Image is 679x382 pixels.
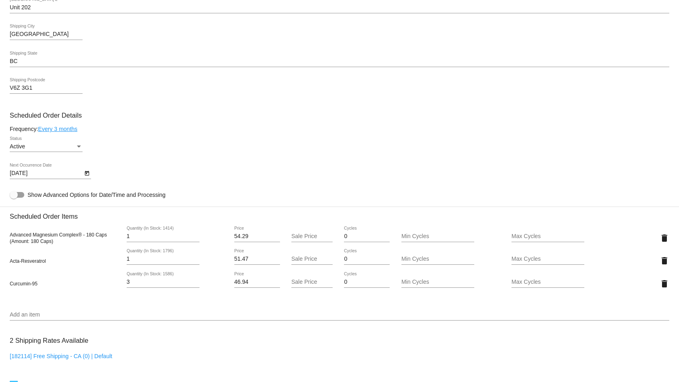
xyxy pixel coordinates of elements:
input: Shipping Postcode [10,85,83,91]
input: Max Cycles [511,279,584,285]
input: Min Cycles [401,233,474,240]
h3: Scheduled Order Details [10,112,669,119]
span: Curcumin-95 [10,281,38,287]
mat-select: Status [10,144,83,150]
input: Shipping State [10,58,669,65]
input: Max Cycles [511,233,584,240]
input: Cycles [344,256,390,262]
input: Min Cycles [401,256,474,262]
input: Shipping Street 2 [10,4,669,11]
input: Sale Price [291,256,333,262]
input: Price [234,233,280,240]
input: Sale Price [291,233,333,240]
span: Active [10,143,25,150]
span: Acta-Resveratrol [10,258,46,264]
input: Max Cycles [511,256,584,262]
a: [182114] Free Shipping - CA (0) | Default [10,353,112,359]
input: Quantity (In Stock: 1586) [127,279,199,285]
input: Next Occurrence Date [10,170,83,177]
input: Add an item [10,312,669,318]
span: Show Advanced Options for Date/Time and Processing [28,191,166,199]
input: Price [234,256,280,262]
input: Sale Price [291,279,333,285]
h3: Scheduled Order Items [10,207,669,220]
input: Quantity (In Stock: 1414) [127,233,199,240]
mat-icon: delete [660,279,669,289]
a: Every 3 months [38,126,77,132]
div: Frequency: [10,126,669,132]
mat-icon: delete [660,233,669,243]
input: Min Cycles [401,279,474,285]
h3: 2 Shipping Rates Available [10,332,88,349]
input: Cycles [344,233,390,240]
span: Advanced Magnesium Complex® - 180 Caps (Amount: 180 Caps) [10,232,107,244]
input: Price [234,279,280,285]
button: Open calendar [83,169,91,177]
input: Shipping City [10,31,83,38]
mat-icon: delete [660,256,669,266]
input: Quantity (In Stock: 1796) [127,256,199,262]
input: Cycles [344,279,390,285]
